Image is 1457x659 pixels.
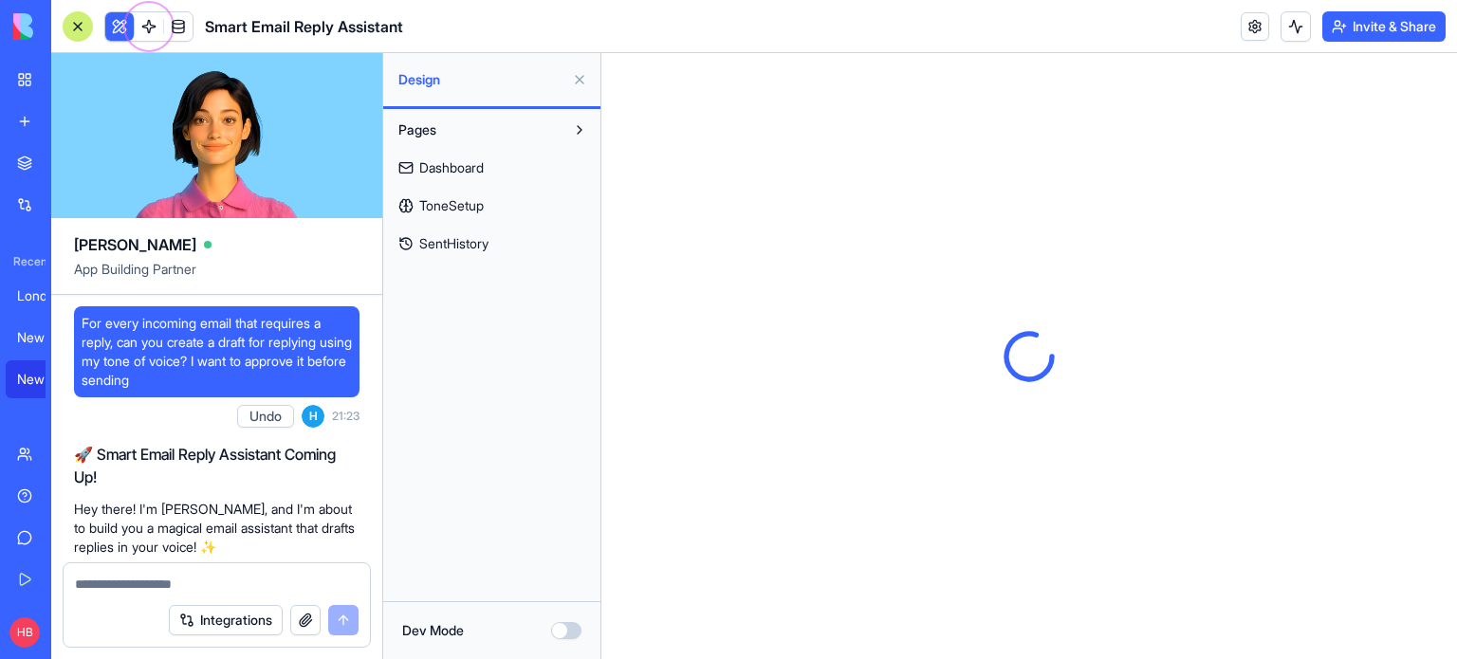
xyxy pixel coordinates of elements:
[17,370,70,389] div: New App
[169,605,283,635] button: Integrations
[398,70,564,89] span: Design
[419,234,489,253] span: SentHistory
[332,409,360,424] span: 21:23
[74,233,196,256] span: [PERSON_NAME]
[13,13,131,40] img: logo
[6,319,82,357] a: New App
[402,621,464,640] label: Dev Mode
[82,314,352,390] span: For every incoming email that requires a reply, can you create a draft for replying using my tone...
[389,229,595,259] a: SentHistory
[74,260,360,294] span: App Building Partner
[419,196,484,215] span: ToneSetup
[17,286,70,305] div: London Family Trip Planner
[205,15,403,38] span: Smart Email Reply Assistant
[17,328,70,347] div: New App
[74,443,360,488] h2: 🚀 Smart Email Reply Assistant Coming Up!
[237,405,294,428] button: Undo
[1322,11,1446,42] button: Invite & Share
[302,405,324,428] span: H
[6,254,46,269] span: Recent
[389,115,564,145] button: Pages
[419,158,484,177] span: Dashboard
[389,191,595,221] a: ToneSetup
[74,500,360,557] p: Hey there! I'm [PERSON_NAME], and I'm about to build you a magical email assistant that drafts re...
[398,120,436,139] span: Pages
[6,277,82,315] a: London Family Trip Planner
[9,617,40,648] span: HB
[6,360,82,398] a: New App
[389,153,595,183] a: Dashboard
